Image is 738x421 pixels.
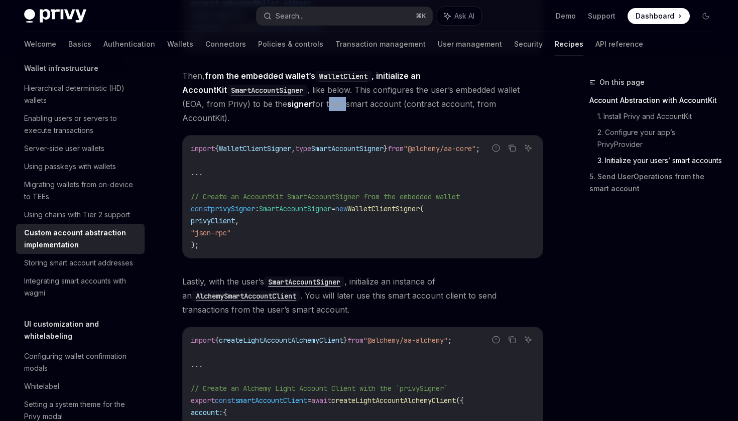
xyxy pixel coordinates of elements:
div: Whitelabel [24,380,59,392]
div: Using chains with Tier 2 support [24,209,130,221]
span: SmartAccountSigner [311,144,384,153]
span: import [191,144,215,153]
a: Enabling users or servers to execute transactions [16,109,145,139]
span: ... [191,168,203,177]
a: Custom account abstraction implementation [16,224,145,254]
a: Whitelabel [16,377,145,395]
span: , [291,144,295,153]
span: ⌘ K [416,12,426,20]
a: Connectors [205,32,246,56]
div: Enabling users or servers to execute transactions [24,112,139,136]
span: ); [191,240,199,249]
a: SmartAccountSigner [264,276,344,287]
span: { [215,144,219,153]
div: Custom account abstraction implementation [24,227,139,251]
span: { [223,408,227,417]
span: from [388,144,404,153]
a: Using passkeys with wallets [16,158,145,176]
span: ; [476,144,480,153]
span: ... [191,360,203,369]
span: privySigner [211,204,255,213]
a: Integrating smart accounts with wagmi [16,272,145,302]
span: Ask AI [454,11,474,21]
a: Recipes [555,32,583,56]
span: const [215,396,235,405]
span: account: [191,408,223,417]
span: export [191,396,215,405]
button: Copy the contents from the code block [506,333,519,346]
a: Account Abstraction with AccountKit [589,92,722,108]
code: AlchemySmartAccountClient [192,291,300,302]
a: 3. Initialize your users’ smart accounts [597,153,722,169]
img: dark logo [24,9,86,23]
a: 5. Send UserOperations from the smart account [589,169,722,197]
span: privyClient [191,216,235,225]
span: } [343,336,347,345]
a: 1. Install Privy and AccountKit [597,108,722,124]
a: Transaction management [335,32,426,56]
a: Policies & controls [258,32,323,56]
div: Search... [276,10,304,22]
div: Using passkeys with wallets [24,161,116,173]
span: : [255,204,259,213]
span: from [347,336,363,345]
span: smartAccountClient [235,396,307,405]
span: createLightAccountAlchemyClient [219,336,343,345]
a: Welcome [24,32,56,56]
span: ( [420,204,424,213]
span: type [295,144,311,153]
span: Lastly, with the user’s , initialize an instance of an . You will later use this smart account cl... [182,274,543,317]
span: Then, , like below. This configures the user’s embedded wallet (EOA, from Privy) to be the for th... [182,69,543,125]
div: Server-side user wallets [24,143,104,155]
button: Search...⌘K [257,7,432,25]
span: Dashboard [636,11,674,21]
span: // Create an AccountKit SmartAccountSigner from the embedded wallet [191,192,460,201]
span: ; [448,336,452,345]
div: Storing smart account addresses [24,257,133,269]
code: WalletClient [315,71,372,82]
span: "@alchemy/aa-alchemy" [363,336,448,345]
span: { [215,336,219,345]
a: WalletClient [315,71,372,81]
a: 2. Configure your app’s PrivyProvider [597,124,722,153]
strong: from the embedded wallet’s , initialize an AccountKit [182,71,421,95]
span: WalletClientSigner [219,144,291,153]
a: Storing smart account addresses [16,254,145,272]
span: , [235,216,239,225]
span: new [335,204,347,213]
span: WalletClientSigner [347,204,420,213]
code: SmartAccountSigner [264,276,344,288]
a: Basics [68,32,91,56]
a: Configuring wallet confirmation modals [16,347,145,377]
a: API reference [595,32,643,56]
span: "json-rpc" [191,228,231,237]
a: Using chains with Tier 2 support [16,206,145,224]
a: User management [438,32,502,56]
a: SmartAccountSigner [227,85,307,95]
button: Toggle dark mode [698,8,714,24]
div: Hierarchical deterministic (HD) wallets [24,82,139,106]
a: Migrating wallets from on-device to TEEs [16,176,145,206]
button: Ask AI [522,333,535,346]
div: Integrating smart accounts with wagmi [24,275,139,299]
button: Ask AI [437,7,481,25]
span: On this page [599,76,645,88]
span: // Create an Alchemy Light Account Client with the `privySigner` [191,384,448,393]
span: import [191,336,215,345]
div: Configuring wallet confirmation modals [24,350,139,374]
strong: signer [287,99,312,109]
span: await [311,396,331,405]
a: Hierarchical deterministic (HD) wallets [16,79,145,109]
div: Migrating wallets from on-device to TEEs [24,179,139,203]
span: = [331,204,335,213]
span: = [307,396,311,405]
span: } [384,144,388,153]
button: Ask AI [522,142,535,155]
a: Wallets [167,32,193,56]
a: Dashboard [628,8,690,24]
a: Demo [556,11,576,21]
a: Support [588,11,616,21]
span: createLightAccountAlchemyClient [331,396,456,405]
a: Authentication [103,32,155,56]
button: Report incorrect code [489,142,503,155]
